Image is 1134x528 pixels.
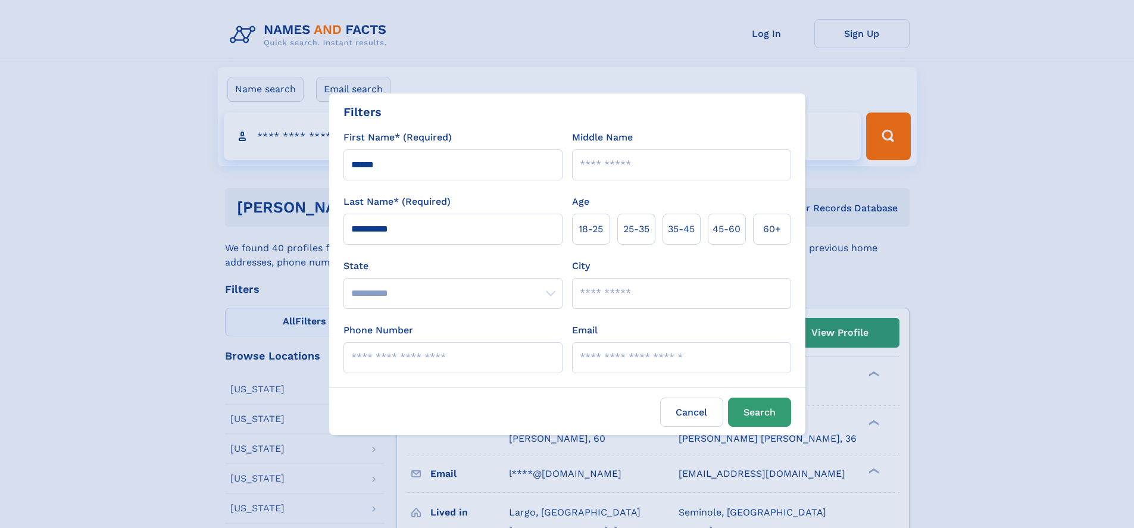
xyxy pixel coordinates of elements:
[343,103,382,121] div: Filters
[572,195,589,209] label: Age
[343,323,413,338] label: Phone Number
[623,222,649,236] span: 25‑35
[572,259,590,273] label: City
[343,195,451,209] label: Last Name* (Required)
[572,130,633,145] label: Middle Name
[343,130,452,145] label: First Name* (Required)
[343,259,563,273] label: State
[713,222,741,236] span: 45‑60
[728,398,791,427] button: Search
[668,222,695,236] span: 35‑45
[660,398,723,427] label: Cancel
[572,323,598,338] label: Email
[763,222,781,236] span: 60+
[579,222,603,236] span: 18‑25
